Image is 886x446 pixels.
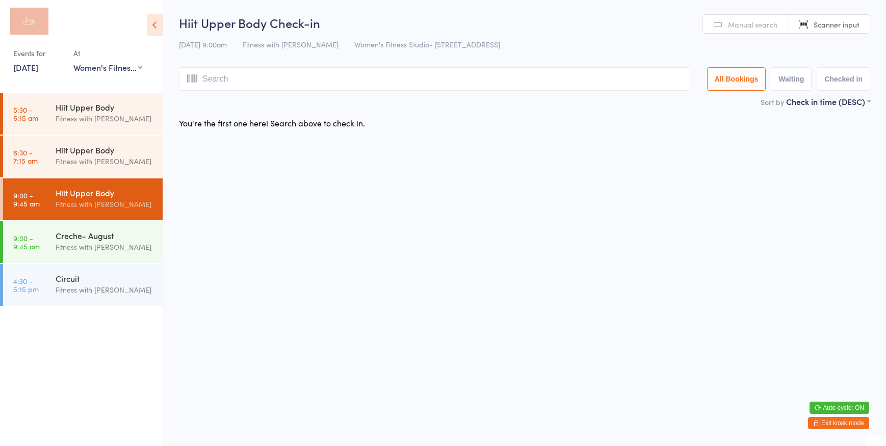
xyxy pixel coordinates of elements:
time: 9:00 - 9:45 am [13,191,40,207]
div: Circuit [56,273,154,284]
button: Exit kiosk mode [808,417,869,429]
div: Fitness with [PERSON_NAME] [56,284,154,296]
img: Fitness with Zoe [10,8,48,35]
button: Auto-cycle: ON [810,402,869,414]
div: Fitness with [PERSON_NAME] [56,241,154,253]
div: Fitness with [PERSON_NAME] [56,113,154,124]
span: Fitness with [PERSON_NAME] [243,39,338,49]
time: 5:30 - 6:15 am [13,106,38,122]
a: 4:30 -5:15 pmCircuitFitness with [PERSON_NAME] [3,264,163,306]
div: At [73,45,142,62]
time: 6:30 - 7:15 am [13,148,38,165]
div: Hiit Upper Body [56,101,154,113]
span: Manual search [728,19,777,30]
input: Search [179,67,690,91]
a: 9:00 -9:45 amHiit Upper BodyFitness with [PERSON_NAME] [3,178,163,220]
time: 4:30 - 5:15 pm [13,277,39,293]
button: Waiting [771,67,812,91]
div: Creche- August [56,230,154,241]
a: 6:30 -7:15 amHiit Upper BodyFitness with [PERSON_NAME] [3,136,163,177]
div: You're the first one here! Search above to check in. [179,117,365,128]
div: Women's Fitness Studio- [STREET_ADDRESS] [73,62,142,73]
div: Fitness with [PERSON_NAME] [56,155,154,167]
time: 9:00 - 9:45 am [13,234,40,250]
label: Sort by [761,97,784,107]
a: 9:00 -9:45 amCreche- AugustFitness with [PERSON_NAME] [3,221,163,263]
button: Checked in [817,67,870,91]
h2: Hiit Upper Body Check-in [179,14,870,31]
span: Scanner input [814,19,859,30]
div: Hiit Upper Body [56,144,154,155]
a: [DATE] [13,62,38,73]
button: All Bookings [707,67,766,91]
span: Women's Fitness Studio- [STREET_ADDRESS] [354,39,500,49]
div: Fitness with [PERSON_NAME] [56,198,154,210]
div: Events for [13,45,63,62]
div: Hiit Upper Body [56,187,154,198]
div: Check in time (DESC) [786,96,870,107]
span: [DATE] 9:00am [179,39,227,49]
a: 5:30 -6:15 amHiit Upper BodyFitness with [PERSON_NAME] [3,93,163,135]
